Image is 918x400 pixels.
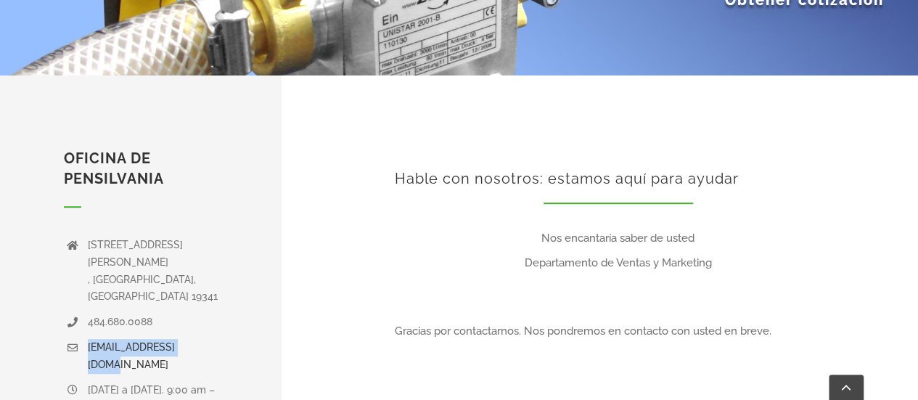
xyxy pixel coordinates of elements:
font: 484.680.0088 [88,316,152,327]
font: , [GEOGRAPHIC_DATA], [GEOGRAPHIC_DATA] 19341 [88,274,218,303]
font: OFICINA DE PENSILVANIA [64,150,164,187]
font: Nos encantaría saber de usted [541,232,694,245]
font: Gracias por contactarnos. Nos pondremos en contacto con usted en breve. [395,325,771,338]
font: Departamento de Ventas y Marketing [525,256,712,269]
font: Hable con nosotros: estamos aquí para ayudar [395,170,739,187]
font: [STREET_ADDRESS][PERSON_NAME] [88,239,183,268]
a: [EMAIL_ADDRESS][DOMAIN_NAME] [88,341,175,370]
